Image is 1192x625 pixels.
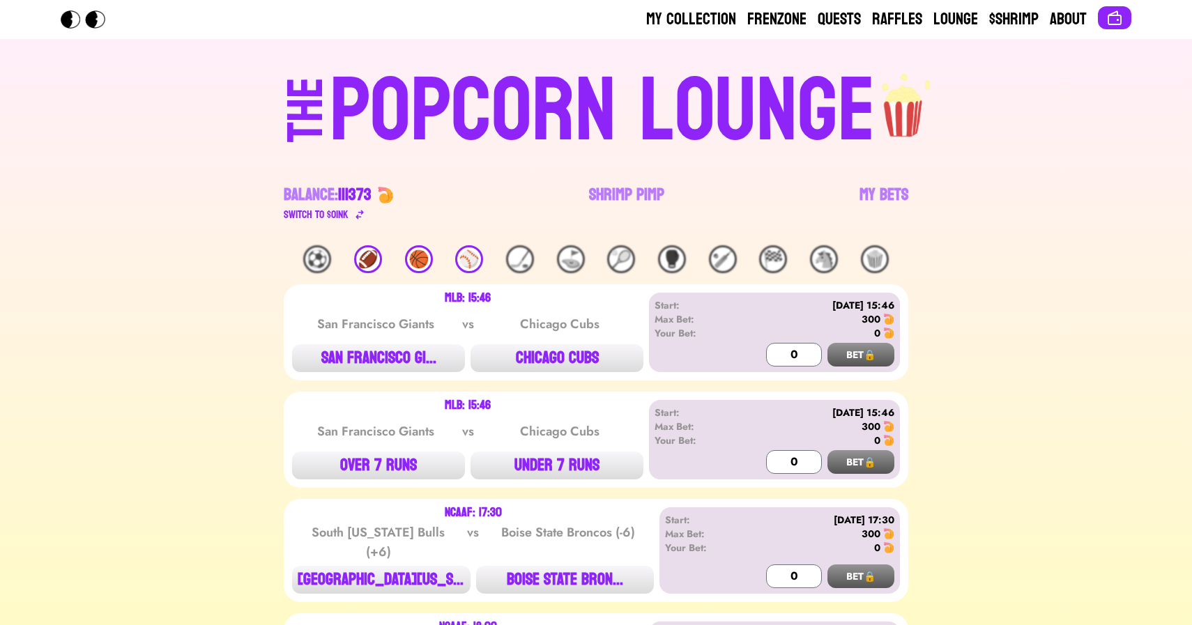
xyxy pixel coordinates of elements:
div: vs [459,314,477,334]
div: Your Bet: [665,541,742,555]
button: BOISE STATE BRON... [476,566,655,594]
div: Start: [655,298,735,312]
div: Chicago Cubs [489,314,630,334]
div: 🥊 [658,245,686,273]
div: Balance: [284,184,372,206]
button: BET🔒 [827,450,894,474]
div: POPCORN LOUNGE [330,67,876,156]
a: About [1050,8,1087,31]
a: Frenzone [747,8,807,31]
div: [DATE] 17:30 [742,513,894,527]
img: 🍤 [883,421,894,432]
a: Quests [818,8,861,31]
img: 🍤 [883,327,894,339]
div: Start: [665,513,742,527]
button: BET🔒 [827,343,894,366]
div: MLB: 15:46 [445,400,491,411]
img: 🍤 [377,187,394,203]
div: 🎾 [607,245,635,273]
button: CHICAGO CUBS [471,344,643,372]
div: 🍿 [861,245,889,273]
div: NCAAF: 17:30 [445,507,502,518]
img: 🍤 [883,542,894,553]
div: 🐴 [810,245,838,273]
a: My Bets [859,184,908,223]
img: Popcorn [61,10,116,29]
img: 🍤 [883,528,894,539]
button: BET🔒 [827,564,894,588]
img: Connect wallet [1106,10,1123,26]
div: ⚽️ [303,245,331,273]
button: OVER 7 RUNS [292,452,465,479]
div: 300 [862,312,880,326]
span: 111373 [338,180,372,210]
div: 300 [862,527,880,541]
div: San Francisco Giants [305,314,446,334]
div: [DATE] 15:46 [735,406,894,419]
a: My Collection [646,8,736,31]
div: Switch to $ OINK [284,206,349,223]
div: 🏏 [709,245,737,273]
div: 300 [862,419,880,433]
div: 🏒 [506,245,534,273]
a: THEPOPCORN LOUNGEpopcorn [167,61,1025,156]
div: ⚾️ [455,245,483,273]
button: UNDER 7 RUNS [471,452,643,479]
img: popcorn [876,61,933,139]
div: 🏁 [759,245,787,273]
div: vs [459,422,477,441]
button: [GEOGRAPHIC_DATA][US_STATE] BU... [292,566,471,594]
div: 🏈 [354,245,382,273]
button: SAN FRANCISCO GI... [292,344,465,372]
div: [DATE] 15:46 [735,298,894,312]
div: Max Bet: [665,527,742,541]
div: THE [281,77,331,170]
div: 0 [874,326,880,340]
a: Lounge [933,8,978,31]
div: San Francisco Giants [305,422,446,441]
div: Your Bet: [655,326,735,340]
div: Boise State Broncos (-6) [496,523,641,562]
div: ⛳️ [557,245,585,273]
a: Shrimp Pimp [589,184,664,223]
div: vs [464,523,482,562]
div: MLB: 15:46 [445,293,491,304]
div: Chicago Cubs [489,422,630,441]
div: Max Bet: [655,312,735,326]
div: South [US_STATE] Bulls (+6) [306,523,451,562]
div: Your Bet: [655,433,735,447]
div: 0 [874,541,880,555]
img: 🍤 [883,314,894,325]
a: Raffles [872,8,922,31]
div: 0 [874,433,880,447]
div: 🏀 [405,245,433,273]
div: Max Bet: [655,419,735,433]
img: 🍤 [883,435,894,446]
div: Start: [655,406,735,419]
a: $Shrimp [989,8,1039,31]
